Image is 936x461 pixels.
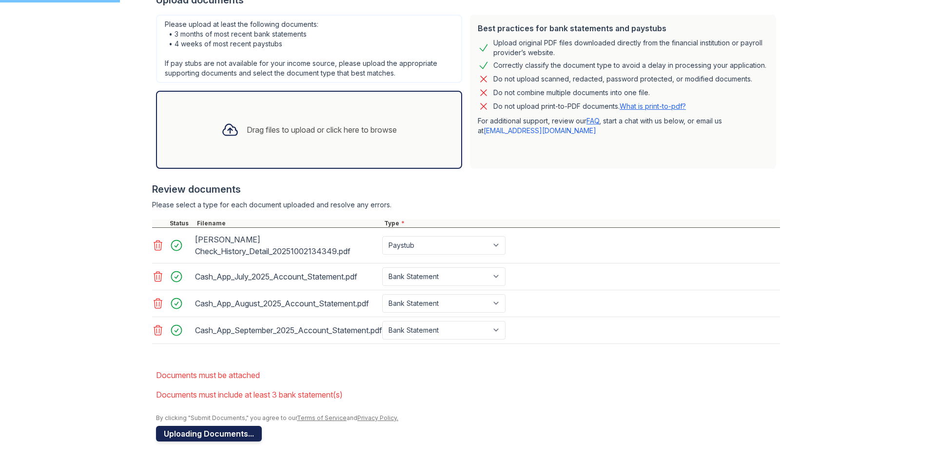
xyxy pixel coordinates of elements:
div: Best practices for bank statements and paystubs [478,22,768,34]
li: Documents must include at least 3 bank statement(s) [156,385,780,404]
div: Drag files to upload or click here to browse [247,124,397,136]
p: For additional support, review our , start a chat with us below, or email us at [478,116,768,136]
a: [EMAIL_ADDRESS][DOMAIN_NAME] [484,126,596,135]
a: FAQ [586,117,599,125]
div: Cash_App_July_2025_Account_Statement.pdf [195,269,378,284]
div: Cash_App_September_2025_Account_Statement.pdf [195,322,378,338]
div: Upload original PDF files downloaded directly from the financial institution or payroll provider’... [493,38,768,58]
div: Do not upload scanned, redacted, password protected, or modified documents. [493,73,752,85]
a: Terms of Service [297,414,347,421]
li: Documents must be attached [156,365,780,385]
div: Filename [195,220,382,227]
div: Review documents [152,182,780,196]
div: Type [382,220,780,227]
a: Privacy Policy. [357,414,398,421]
div: Status [168,220,195,227]
div: [PERSON_NAME] Check_History_Detail_20251002134349.pdf [195,232,378,259]
div: Cash_App_August_2025_Account_Statement.pdf [195,296,378,311]
div: Correctly classify the document type to avoid a delay in processing your application. [493,60,766,71]
a: What is print-to-pdf? [620,102,686,110]
div: Please select a type for each document uploaded and resolve any errors. [152,200,780,210]
p: Do not upload print-to-PDF documents. [493,101,686,111]
button: Uploading Documents... [156,426,262,441]
div: Do not combine multiple documents into one file. [493,87,650,99]
div: Please upload at least the following documents: • 3 months of most recent bank statements • 4 wee... [156,15,462,83]
div: By clicking "Submit Documents," you agree to our and [156,414,780,422]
